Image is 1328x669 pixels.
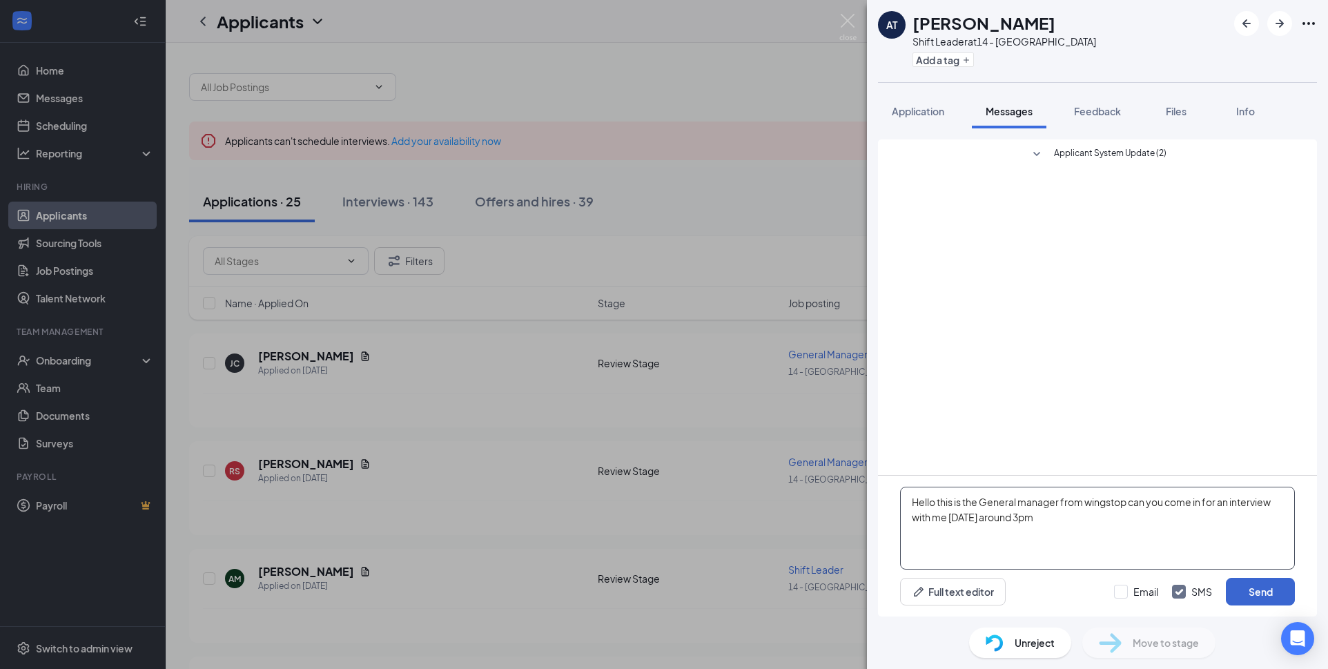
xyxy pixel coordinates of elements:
[912,585,926,599] svg: Pen
[1300,15,1317,32] svg: Ellipses
[900,578,1006,605] button: Full text editorPen
[1234,11,1259,36] button: ArrowLeftNew
[912,11,1055,35] h1: [PERSON_NAME]
[886,18,897,32] div: AT
[1074,105,1121,117] span: Feedback
[1271,15,1288,32] svg: ArrowRight
[1133,635,1199,650] span: Move to stage
[912,52,974,67] button: PlusAdd a tag
[900,487,1295,570] textarea: Hello this is the General manager from wingstop can you come in for an interview with me [DATE] a...
[962,56,970,64] svg: Plus
[892,105,944,117] span: Application
[1028,146,1166,163] button: SmallChevronDownApplicant System Update (2)
[1166,105,1187,117] span: Files
[1238,15,1255,32] svg: ArrowLeftNew
[1236,105,1255,117] span: Info
[1267,11,1292,36] button: ArrowRight
[1226,578,1295,605] button: Send
[986,105,1033,117] span: Messages
[912,35,1096,48] div: Shift Leader at 14 - [GEOGRAPHIC_DATA]
[1281,622,1314,655] div: Open Intercom Messenger
[1028,146,1045,163] svg: SmallChevronDown
[1015,635,1055,650] span: Unreject
[1054,146,1166,163] span: Applicant System Update (2)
